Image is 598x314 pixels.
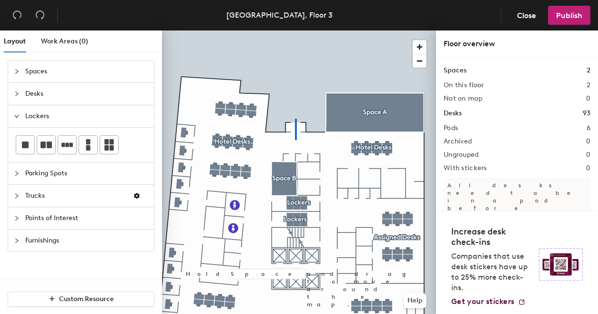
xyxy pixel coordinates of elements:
[30,6,50,25] button: Redo (⌘ + ⇧ + Z)
[41,37,88,45] span: Work Areas (0)
[444,178,590,223] p: All desks need to be in a pod before saving
[586,164,590,172] h2: 0
[4,37,26,45] span: Layout
[444,38,590,50] div: Floor overview
[444,138,472,145] h2: Archived
[583,108,590,119] h1: 93
[444,151,479,159] h2: Ungrouped
[25,230,148,252] span: Furnishings
[14,238,20,243] span: collapsed
[444,108,462,119] h1: Desks
[404,293,426,308] button: Help
[25,83,148,105] span: Desks
[14,113,20,119] span: expanded
[451,251,533,293] p: Companies that use desk stickers have up to 25% more check-ins.
[586,95,590,102] h2: 0
[451,297,514,306] span: Get your stickers
[25,61,148,82] span: Spaces
[59,295,114,303] span: Custom Resource
[444,164,487,172] h2: With stickers
[451,297,526,306] a: Get your stickers
[25,105,148,127] span: Lockers
[444,95,482,102] h2: Not on map
[226,9,333,21] div: [GEOGRAPHIC_DATA], Floor 3
[444,65,466,76] h1: Spaces
[586,151,590,159] h2: 0
[25,185,125,207] span: Trucks
[548,6,590,25] button: Publish
[517,11,536,20] span: Close
[14,171,20,176] span: collapsed
[587,124,590,132] h2: 6
[444,124,458,132] h2: Pods
[25,162,148,184] span: Parking Spots
[587,65,590,76] h1: 2
[14,215,20,221] span: collapsed
[444,81,484,89] h2: On this floor
[451,226,533,247] h4: Increase desk check-ins
[539,248,583,281] img: Sticker logo
[8,292,154,307] button: Custom Resource
[556,11,582,20] span: Publish
[586,138,590,145] h2: 0
[509,6,544,25] button: Close
[14,69,20,74] span: collapsed
[587,81,590,89] h2: 2
[14,193,20,199] span: collapsed
[25,207,148,229] span: Points of Interest
[8,6,27,25] button: Undo (⌘ + Z)
[14,91,20,97] span: collapsed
